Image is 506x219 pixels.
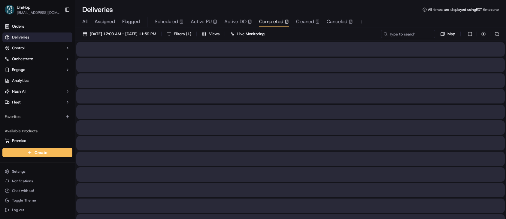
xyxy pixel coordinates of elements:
[493,30,501,38] button: Refresh
[90,31,156,37] span: [DATE] 12:00 AM - [DATE] 11:59 PM
[191,18,212,25] span: Active PU
[209,31,220,37] span: Views
[2,22,72,31] a: Orders
[2,32,72,42] a: Deliveries
[12,45,25,51] span: Control
[17,10,60,15] button: [EMAIL_ADDRESS][DOMAIN_NAME]
[227,30,267,38] button: Live Monitoring
[2,87,72,96] button: Nash AI
[2,167,72,176] button: Settings
[2,196,72,205] button: Toggle Theme
[12,179,33,184] span: Notifications
[12,188,34,193] span: Chat with us!
[5,138,70,143] a: Promise
[2,112,72,122] div: Favorites
[80,30,159,38] button: [DATE] 12:00 AM - [DATE] 11:59 PM
[2,136,72,146] button: Promise
[2,177,72,185] button: Notifications
[95,18,115,25] span: Assigned
[2,65,72,75] button: Engage
[12,24,24,29] span: Orders
[12,56,33,62] span: Orchestrate
[2,206,72,214] button: Log out
[17,4,30,10] button: UniHop
[12,198,36,203] span: Toggle Theme
[12,78,29,83] span: Analytics
[438,30,458,38] button: Map
[82,18,87,25] span: All
[237,31,265,37] span: Live Monitoring
[2,187,72,195] button: Chat with us!
[5,5,14,14] img: UniHop
[381,30,435,38] input: Type to search
[12,208,24,212] span: Log out
[296,18,314,25] span: Cleaned
[174,31,191,37] span: Filters
[82,5,113,14] h1: Deliveries
[2,76,72,85] a: Analytics
[12,138,26,143] span: Promise
[199,30,222,38] button: Views
[155,18,178,25] span: Scheduled
[122,18,140,25] span: Flagged
[327,18,347,25] span: Canceled
[224,18,247,25] span: Active DO
[259,18,283,25] span: Completed
[35,150,47,156] span: Create
[447,31,455,37] span: Map
[2,2,62,17] button: UniHopUniHop[EMAIL_ADDRESS][DOMAIN_NAME]
[2,97,72,107] button: Fleet
[12,35,29,40] span: Deliveries
[12,67,25,72] span: Engage
[2,126,72,136] div: Available Products
[12,169,26,174] span: Settings
[2,43,72,53] button: Control
[2,148,72,157] button: Create
[12,100,21,105] span: Fleet
[2,54,72,64] button: Orchestrate
[186,31,191,37] span: ( 1 )
[164,30,194,38] button: Filters(1)
[12,89,26,94] span: Nash AI
[428,7,499,12] span: All times are displayed using EDT timezone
